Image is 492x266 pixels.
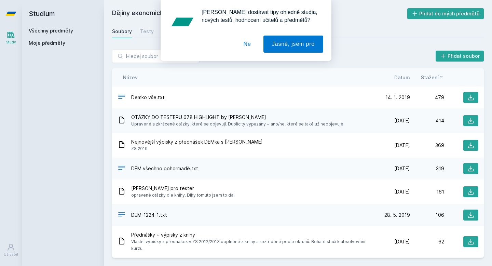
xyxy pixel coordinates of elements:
span: DEM všechno pohormadě.txt [131,165,198,172]
button: Jasně, jsem pro [263,36,323,53]
span: [DATE] [394,142,410,149]
span: [DATE] [394,165,410,172]
span: [DATE] [394,238,410,245]
span: opravené otázky dle knihy. Díky tomuto jsem to dal. [131,192,235,199]
span: Přednášky + výpisky z knihy [131,231,373,238]
button: Stažení [421,74,444,81]
span: [PERSON_NAME] pro tester [131,185,235,192]
div: 414 [410,117,444,124]
div: 161 [410,188,444,195]
span: Upravené a zkrácené otázky, které se objevují. Duplicity vypazány + ano/ne, které se také už neob... [131,121,344,128]
div: 369 [410,142,444,149]
div: TXT [118,210,126,220]
span: DEM-1224-1.txt [131,212,167,218]
span: 28. 5. 2019 [384,212,410,218]
span: 14. 1. 2019 [385,94,410,101]
button: Datum [394,74,410,81]
span: Demko vše.txt [131,94,165,101]
span: Stažení [421,74,439,81]
button: Ne [235,36,260,53]
span: [DATE] [394,117,410,124]
span: Vlastní výpisky z přednášek v ZS 2012/2013 doplněné z knihy a roztříděné podle okruhů. Bohatě sta... [131,238,373,252]
span: ZS 2019 [131,145,263,152]
span: Nejnovější výpisky z přednášek DEMka s [PERSON_NAME] [131,138,263,145]
div: TXT [118,93,126,103]
div: [PERSON_NAME] dostávat tipy ohledně studia, nových testů, hodnocení učitelů a předmětů? [196,8,323,24]
button: Název [123,74,138,81]
span: [DATE] [394,188,410,195]
div: 62 [410,238,444,245]
img: notification icon [169,8,196,36]
div: 319 [410,165,444,172]
a: Uživatel [1,240,20,261]
div: Uživatel [4,252,18,257]
span: OTÁZKY DO TESTERU 678 HIGHLIGHT by [PERSON_NAME] [131,114,344,121]
div: 106 [410,212,444,218]
div: 479 [410,94,444,101]
div: TXT [118,164,126,174]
